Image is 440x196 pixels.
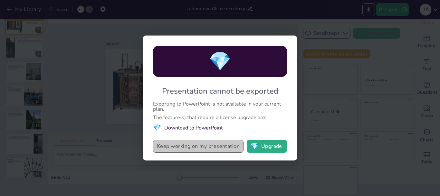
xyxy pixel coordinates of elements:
[250,143,258,150] span: diamond
[153,101,287,112] div: Exporting to PowerPoint is not available in your current plan.
[153,123,287,132] li: Download to PowerPoint
[153,140,244,153] button: Keep working on my presentation
[153,115,287,120] div: The feature(s) that require a license upgrade are:
[162,86,278,96] div: Presentation cannot be exported
[153,123,161,132] span: diamond
[209,49,231,74] span: diamond
[247,140,287,153] button: diamondUpgrade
